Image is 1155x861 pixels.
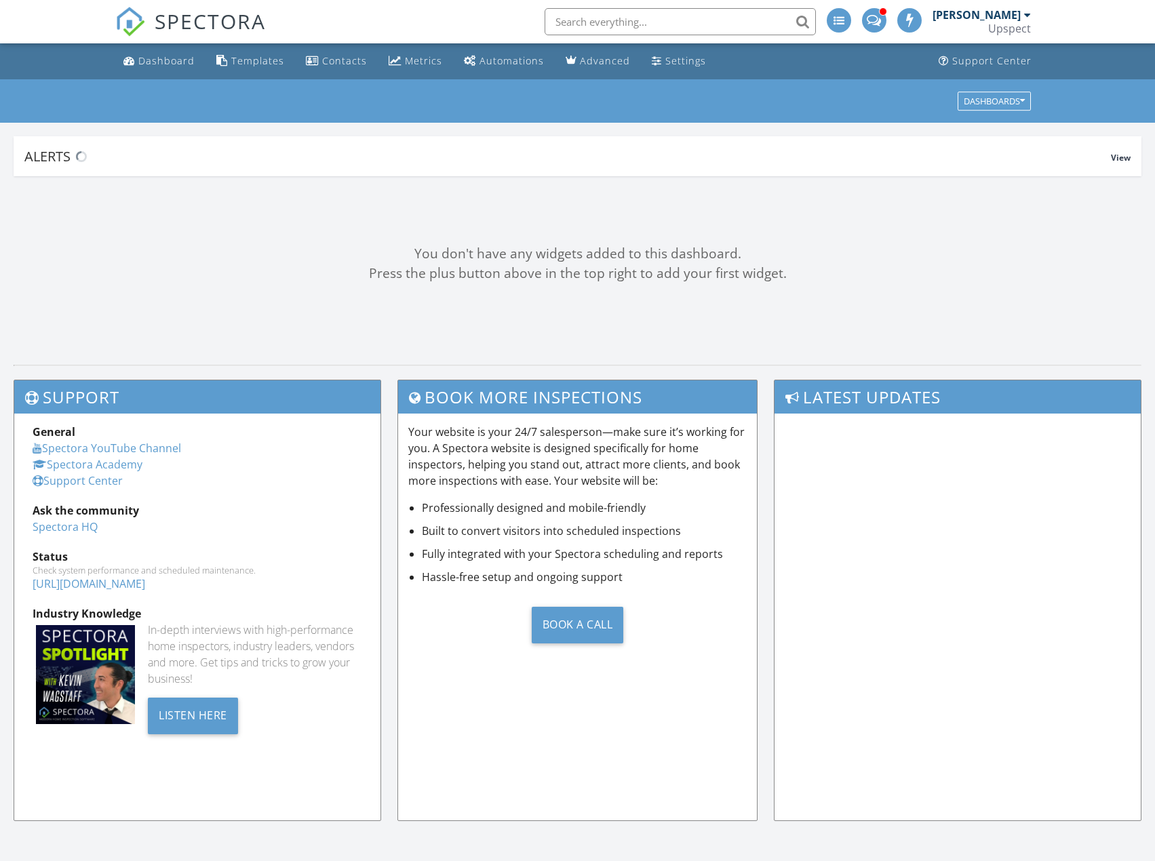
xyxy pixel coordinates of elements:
[300,49,372,74] a: Contacts
[33,565,362,576] div: Check system performance and scheduled maintenance.
[14,244,1141,264] div: You don't have any widgets added to this dashboard.
[479,54,544,67] div: Automations
[933,8,1021,22] div: [PERSON_NAME]
[958,92,1031,111] button: Dashboards
[231,54,284,67] div: Templates
[458,49,549,74] a: Automations (Advanced)
[398,380,756,414] h3: Book More Inspections
[33,576,145,591] a: [URL][DOMAIN_NAME]
[952,54,1032,67] div: Support Center
[532,607,624,643] div: Book a Call
[646,49,711,74] a: Settings
[1111,152,1131,163] span: View
[383,49,448,74] a: Metrics
[405,54,442,67] div: Metrics
[988,22,1031,35] div: Upspect
[408,424,746,489] p: Your website is your 24/7 salesperson—make sure it’s working for you. A Spectora website is desig...
[115,7,145,37] img: The Best Home Inspection Software - Spectora
[118,49,200,74] a: Dashboard
[14,264,1141,283] div: Press the plus button above in the top right to add your first widget.
[36,625,135,724] img: Spectoraspolightmain
[14,380,380,414] h3: Support
[33,502,362,519] div: Ask the community
[33,424,75,439] strong: General
[422,523,746,539] li: Built to convert visitors into scheduled inspections
[148,707,238,722] a: Listen Here
[33,473,123,488] a: Support Center
[422,500,746,516] li: Professionally designed and mobile-friendly
[422,569,746,585] li: Hassle-free setup and ongoing support
[211,49,290,74] a: Templates
[545,8,816,35] input: Search everything...
[155,7,266,35] span: SPECTORA
[933,49,1037,74] a: Support Center
[964,96,1025,106] div: Dashboards
[148,698,238,734] div: Listen Here
[422,546,746,562] li: Fully integrated with your Spectora scheduling and reports
[408,596,746,654] a: Book a Call
[33,605,362,622] div: Industry Knowledge
[33,519,98,534] a: Spectora HQ
[33,548,362,565] div: Status
[322,54,367,67] div: Contacts
[24,147,1111,165] div: Alerts
[580,54,630,67] div: Advanced
[138,54,195,67] div: Dashboard
[148,622,362,687] div: In-depth interviews with high-performance home inspectors, industry leaders, vendors and more. Ge...
[33,441,181,456] a: Spectora YouTube Channel
[33,457,142,472] a: Spectora Academy
[775,380,1141,414] h3: Latest Updates
[560,49,635,74] a: Advanced
[115,18,266,47] a: SPECTORA
[665,54,706,67] div: Settings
